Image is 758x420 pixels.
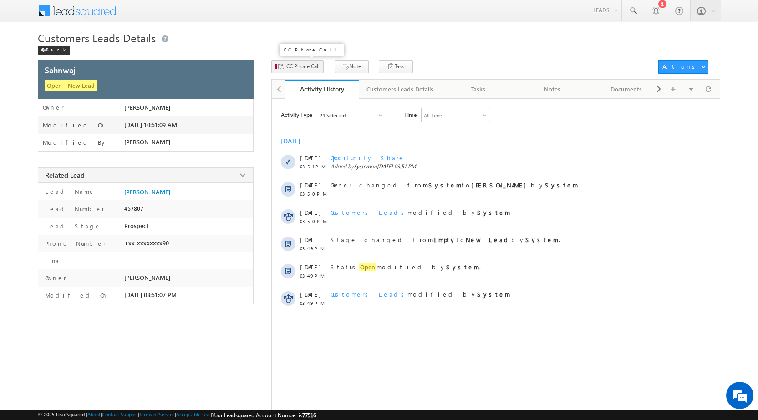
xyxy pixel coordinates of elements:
div: Notes [523,84,582,95]
span: 77516 [302,412,316,419]
a: Notes [516,80,590,99]
span: Sahnwaj [45,64,76,76]
strong: System [446,263,479,271]
label: Owner [43,104,64,111]
span: 03:49 PM [300,273,327,278]
span: +xx-xxxxxxxx90 [124,239,169,247]
span: Prospect [124,222,148,229]
span: [DATE] 03:51:07 PM [124,291,177,299]
span: 03:50 PM [300,218,327,224]
span: [PERSON_NAME] [124,274,170,281]
span: modified by [331,290,510,298]
a: Customers Leads Details [359,80,442,99]
span: Status modified by . [331,263,481,271]
span: [DATE] 10:51:09 AM [124,121,177,128]
label: Modified On [43,121,106,129]
span: Stage changed from to by . [331,236,560,243]
span: 03:51 PM [300,164,327,169]
div: All Time [424,112,442,118]
div: [DATE] [281,137,310,145]
div: Actions [662,62,698,71]
span: Customers Leads Details [38,30,156,45]
strong: [PERSON_NAME] [471,181,531,189]
a: Terms of Service [139,411,175,417]
span: [PERSON_NAME] [124,104,170,111]
div: Chat with us now [47,48,153,60]
p: CC Phone Call [284,46,340,53]
span: 03:49 PM [300,246,327,251]
span: Customers Leads [331,208,407,216]
label: Lead Number [43,205,105,213]
div: Back [38,46,70,55]
a: Activity History [285,80,359,99]
div: Documents [597,84,656,95]
label: Email [43,257,74,264]
strong: New Lead [466,236,511,243]
span: [DATE] 03:51 PM [377,163,416,170]
button: Task [379,60,413,73]
label: Modified By [43,139,107,146]
span: [DATE] [300,181,320,189]
span: Activity Type [281,108,312,121]
a: Tasks [442,80,516,99]
div: 24 Selected [320,112,346,118]
span: [DATE] [300,263,320,271]
a: About [87,411,101,417]
span: Opportunity Share [331,154,405,162]
a: Contact Support [102,411,138,417]
span: © 2025 LeadSquared | | | | | [38,411,316,419]
span: 03:49 PM [300,300,327,306]
label: Modified On [43,291,108,299]
strong: System [477,208,510,216]
label: Phone Number [43,239,106,247]
div: Customers Leads Details [366,84,433,95]
span: modified by [331,208,510,216]
span: Open - New Lead [45,80,97,91]
span: [PERSON_NAME] [124,138,170,146]
strong: System [525,236,559,243]
div: Minimize live chat window [149,5,171,26]
div: Tasks [449,84,508,95]
span: System [354,163,371,170]
span: Owner changed from to by . [331,181,580,189]
textarea: Type your message and hit 'Enter' [12,84,166,273]
div: Owner Changed,Status Changed,Stage Changed,Source Changed,Notes & 19 more.. [317,108,386,122]
em: Start Chat [124,280,165,293]
span: [DATE] [300,236,320,243]
span: Your Leadsquared Account Number is [212,412,316,419]
span: Time [404,108,417,121]
strong: System [477,290,510,298]
a: Acceptable Use [176,411,211,417]
label: Owner [43,274,66,282]
span: [DATE] [300,290,320,298]
strong: System [428,181,462,189]
span: 457807 [124,205,143,212]
span: [DATE] [300,154,320,162]
a: Documents [590,80,664,99]
span: 03:50 PM [300,191,327,197]
strong: Empty [433,236,456,243]
span: Open [359,263,376,271]
strong: System [545,181,578,189]
div: Activity History [292,85,352,93]
img: d_60004797649_company_0_60004797649 [15,48,38,60]
label: Lead Stage [43,222,101,230]
button: Actions [658,60,708,74]
span: [DATE] [300,208,320,216]
span: Added by on [331,163,682,170]
span: Customers Leads [331,290,407,298]
button: Note [335,60,369,73]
